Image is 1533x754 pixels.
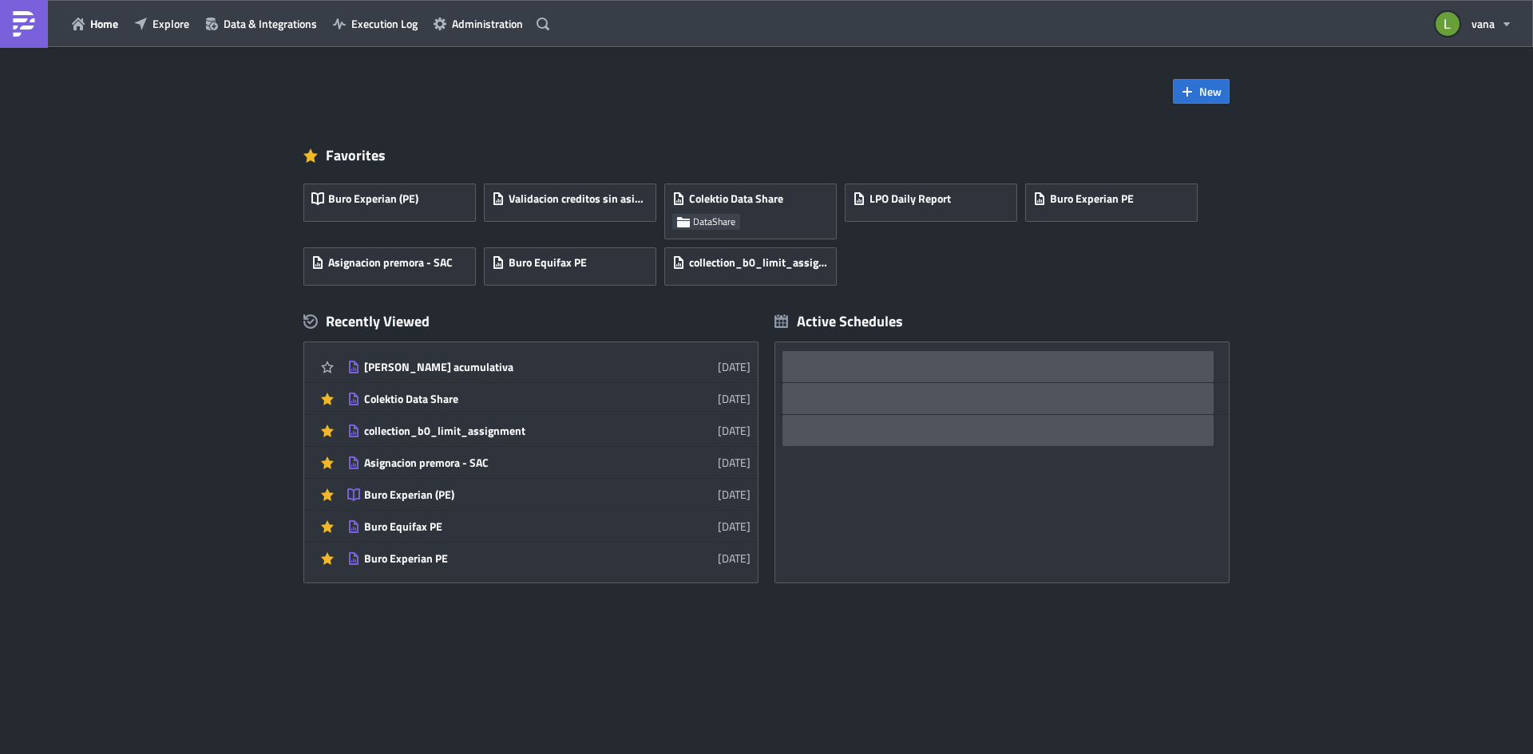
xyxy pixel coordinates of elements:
[718,486,751,503] time: 2025-09-02T23:35:45Z
[364,551,644,566] div: Buro Experian PE
[718,422,751,439] time: 2025-09-02T23:41:02Z
[347,511,751,542] a: Buro Equifax PE[DATE]
[347,543,751,574] a: Buro Experian PE[DATE]
[484,176,664,239] a: Validacion creditos sin asignar - SAC
[303,144,1230,168] div: Favorites
[1025,176,1206,239] a: Buro Experian PE
[664,239,845,286] a: collection_b0_limit_assignment
[364,424,644,438] div: collection_b0_limit_assignment
[1472,15,1495,32] span: vana
[364,360,644,374] div: [PERSON_NAME] acumulativa
[303,176,484,239] a: Buro Experian (PE)
[126,11,197,36] button: Explore
[347,479,751,510] a: Buro Experian (PE)[DATE]
[364,519,644,534] div: Buro Equifax PE
[364,392,644,406] div: Colektio Data Share
[718,454,751,471] time: 2025-09-02T23:35:53Z
[1173,79,1230,104] button: New
[718,358,751,375] time: 2025-09-03T15:24:04Z
[347,383,751,414] a: Colektio Data Share[DATE]
[11,11,37,37] img: PushMetrics
[347,351,751,382] a: [PERSON_NAME] acumulativa[DATE]
[364,456,644,470] div: Asignacion premora - SAC
[426,11,531,36] button: Administration
[845,176,1025,239] a: LPO Daily Report
[303,239,484,286] a: Asignacion premora - SAC
[303,310,759,334] div: Recently Viewed
[197,11,325,36] button: Data & Integrations
[325,11,426,36] button: Execution Log
[224,15,317,32] span: Data & Integrations
[664,176,845,239] a: Colektio Data ShareDataShare
[509,191,648,206] span: Validacion creditos sin asignar - SAC
[347,415,751,446] a: collection_b0_limit_assignment[DATE]
[509,255,587,270] span: Buro Equifax PE
[64,11,126,36] button: Home
[689,255,828,270] span: collection_b0_limit_assignment
[347,447,751,478] a: Asignacion premora - SAC[DATE]
[718,518,751,535] time: 2025-08-18T16:26:28Z
[1050,191,1134,206] span: Buro Experian PE
[869,191,951,206] span: LPO Daily Report
[1434,10,1461,38] img: Avatar
[1199,83,1222,100] span: New
[328,255,453,270] span: Asignacion premora - SAC
[1426,6,1521,41] button: vana
[484,239,664,286] a: Buro Equifax PE
[452,15,523,32] span: Administration
[774,312,903,330] div: Active Schedules
[328,191,418,206] span: Buro Experian (PE)
[153,15,189,32] span: Explore
[718,550,751,566] time: 2025-08-18T16:24:42Z
[351,15,418,32] span: Execution Log
[364,488,644,502] div: Buro Experian (PE)
[689,191,783,206] span: Colektio Data Share
[90,15,118,32] span: Home
[718,390,751,407] time: 2025-09-03T15:00:03Z
[693,215,735,228] span: DataShare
